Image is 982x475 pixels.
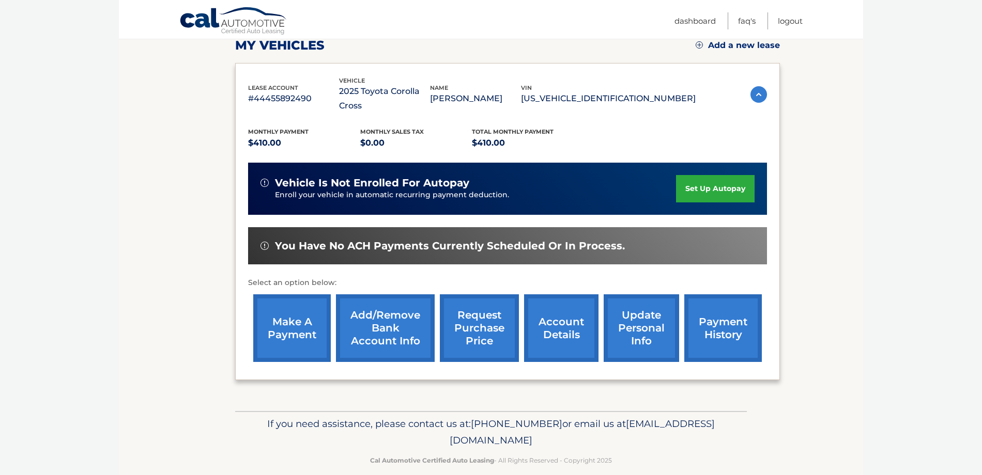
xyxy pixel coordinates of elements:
[604,294,679,362] a: update personal info
[339,77,365,84] span: vehicle
[242,455,740,466] p: - All Rights Reserved - Copyright 2025
[471,418,562,430] span: [PHONE_NUMBER]
[738,12,756,29] a: FAQ's
[275,189,676,201] p: Enroll your vehicle in automatic recurring payment deduction.
[676,175,755,202] a: set up autopay
[242,416,740,449] p: If you need assistance, please contact us at: or email us at
[275,240,625,252] span: You have no ACH payments currently scheduled or in process.
[430,91,521,106] p: [PERSON_NAME]
[248,91,339,106] p: #44455892490
[696,41,703,49] img: add.svg
[750,86,767,103] img: accordion-active.svg
[235,38,325,53] h2: my vehicles
[260,242,269,250] img: alert-white.svg
[440,294,519,362] a: request purchase price
[524,294,599,362] a: account details
[248,277,767,289] p: Select an option below:
[260,179,269,187] img: alert-white.svg
[336,294,435,362] a: Add/Remove bank account info
[778,12,803,29] a: Logout
[360,136,472,150] p: $0.00
[521,91,696,106] p: [US_VEHICLE_IDENTIFICATION_NUMBER]
[430,84,448,91] span: name
[179,7,288,37] a: Cal Automotive
[472,128,554,135] span: Total Monthly Payment
[253,294,331,362] a: make a payment
[370,456,494,464] strong: Cal Automotive Certified Auto Leasing
[275,177,469,189] span: vehicle is not enrolled for autopay
[696,40,780,51] a: Add a new lease
[674,12,716,29] a: Dashboard
[360,128,424,135] span: Monthly sales Tax
[248,84,298,91] span: lease account
[472,136,584,150] p: $410.00
[248,128,309,135] span: Monthly Payment
[339,84,430,113] p: 2025 Toyota Corolla Cross
[450,418,715,446] span: [EMAIL_ADDRESS][DOMAIN_NAME]
[521,84,532,91] span: vin
[684,294,762,362] a: payment history
[248,136,360,150] p: $410.00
